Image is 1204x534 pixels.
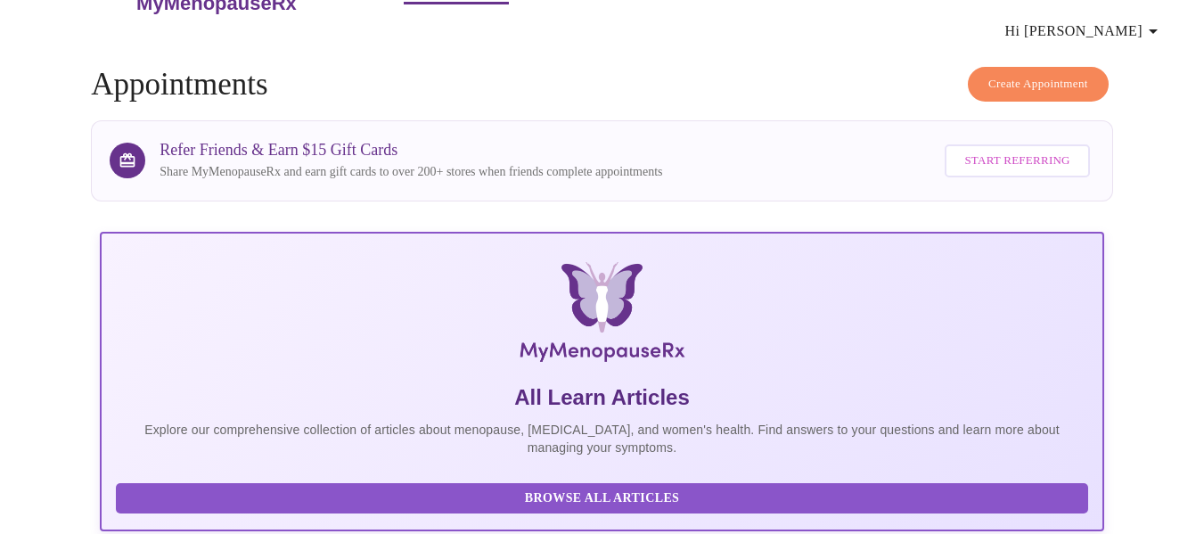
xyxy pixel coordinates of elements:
h4: Appointments [91,67,1113,103]
p: Explore our comprehensive collection of articles about menopause, [MEDICAL_DATA], and women's hea... [116,421,1088,456]
button: Create Appointment [968,67,1109,102]
a: Browse All Articles [116,489,1093,505]
img: MyMenopauseRx Logo [266,262,937,369]
h5: All Learn Articles [116,383,1088,412]
button: Browse All Articles [116,483,1088,514]
p: Share MyMenopauseRx and earn gift cards to over 200+ stores when friends complete appointments [160,163,662,181]
button: Hi [PERSON_NAME] [998,13,1171,49]
a: Start Referring [940,136,1093,186]
span: Hi [PERSON_NAME] [1005,19,1164,44]
button: Start Referring [945,144,1089,177]
h3: Refer Friends & Earn $15 Gift Cards [160,141,662,160]
span: Create Appointment [988,74,1088,94]
span: Start Referring [964,151,1069,171]
span: Browse All Articles [134,488,1070,510]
